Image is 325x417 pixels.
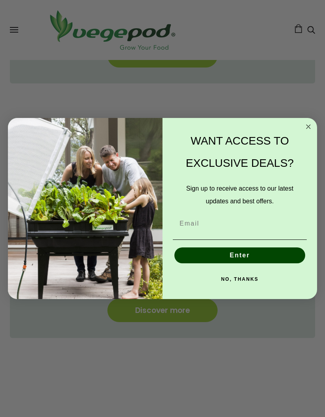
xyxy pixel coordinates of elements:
span: Sign up to receive access to our latest updates and best offers. [186,185,293,205]
button: Enter [174,247,305,263]
button: NO, THANKS [173,271,307,287]
button: Close dialog [304,122,313,131]
span: WANT ACCESS TO EXCLUSIVE DEALS? [186,135,294,169]
img: e9d03583-1bb1-490f-ad29-36751b3212ff.jpeg [8,118,162,299]
input: Email [173,216,307,232]
img: underline [173,239,307,240]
